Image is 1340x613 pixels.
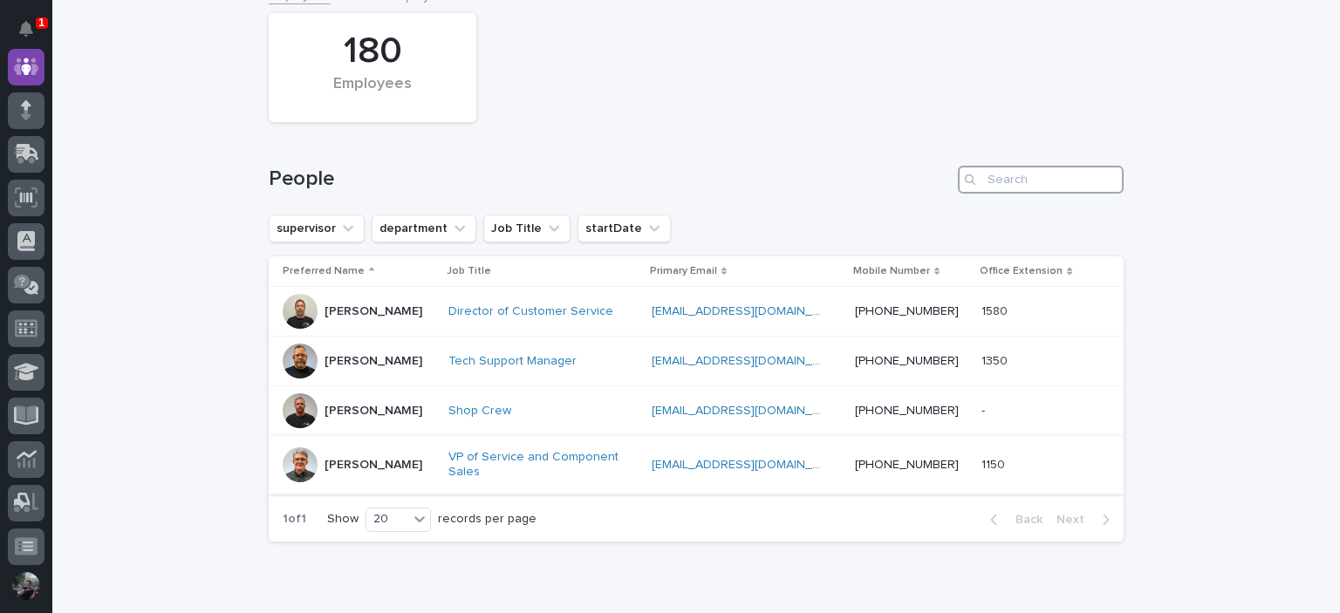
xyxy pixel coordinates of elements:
button: Back [976,512,1049,528]
a: VP of Service and Component Sales [448,450,623,480]
a: [EMAIL_ADDRESS][DOMAIN_NAME] [652,459,849,471]
a: Director of Customer Service [448,304,613,319]
p: [PERSON_NAME] [325,458,422,473]
a: [PHONE_NUMBER] [855,405,959,417]
button: Notifications [8,10,44,47]
div: 180 [298,30,447,73]
p: [PERSON_NAME] [325,304,422,319]
button: Job Title [483,215,571,242]
p: 1580 [981,301,1011,319]
a: [EMAIL_ADDRESS][DOMAIN_NAME] [652,305,849,317]
p: 1 of 1 [269,498,320,541]
tr: [PERSON_NAME]Tech Support Manager [EMAIL_ADDRESS][DOMAIN_NAME] [PHONE_NUMBER]13501350 [269,337,1124,386]
a: [PHONE_NUMBER] [855,355,959,367]
span: Next [1056,514,1095,526]
p: Mobile Number [853,262,930,281]
p: [PERSON_NAME] [325,354,422,369]
p: 1 [38,17,44,29]
p: records per page [438,512,537,527]
button: supervisor [269,215,365,242]
a: [EMAIL_ADDRESS][DOMAIN_NAME] [652,405,849,417]
tr: [PERSON_NAME]VP of Service and Component Sales [EMAIL_ADDRESS][DOMAIN_NAME] [PHONE_NUMBER]11501150 [269,436,1124,494]
span: Back [1005,514,1043,526]
p: Show [327,512,359,527]
div: Employees [298,75,447,112]
button: startDate [578,215,671,242]
p: 1150 [981,454,1008,473]
p: - [981,400,988,419]
button: department [372,215,476,242]
p: [PERSON_NAME] [325,404,422,419]
div: 20 [366,510,408,528]
button: Next [1049,512,1124,528]
button: users-avatar [8,568,44,604]
p: 1350 [981,351,1011,369]
p: Office Extension [980,262,1063,281]
a: [PHONE_NUMBER] [855,459,959,471]
p: Job Title [447,262,491,281]
a: Shop Crew [448,404,511,419]
tr: [PERSON_NAME]Shop Crew [EMAIL_ADDRESS][DOMAIN_NAME] [PHONE_NUMBER]-- [269,386,1124,436]
a: [EMAIL_ADDRESS][DOMAIN_NAME] [652,355,849,367]
tr: [PERSON_NAME]Director of Customer Service [EMAIL_ADDRESS][DOMAIN_NAME] [PHONE_NUMBER]15801580 [269,287,1124,337]
p: Preferred Name [283,262,365,281]
a: [PHONE_NUMBER] [855,305,959,317]
h1: People [269,167,951,192]
div: Notifications1 [22,21,44,49]
input: Search [958,166,1124,194]
p: Primary Email [650,262,717,281]
a: Tech Support Manager [448,354,577,369]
